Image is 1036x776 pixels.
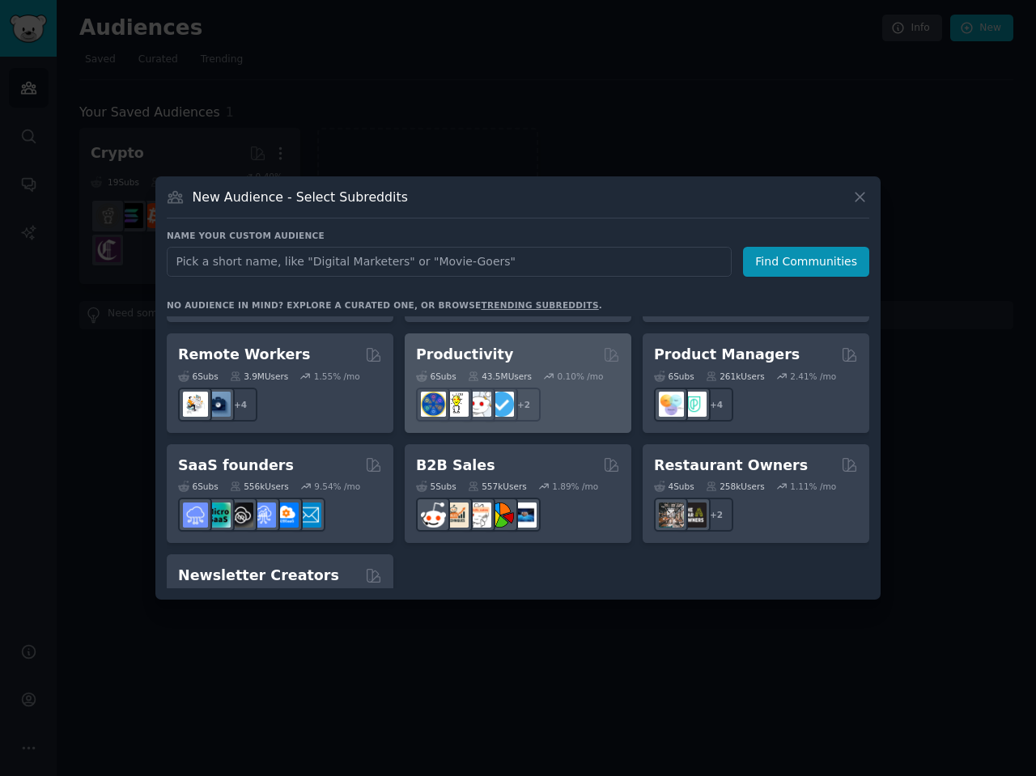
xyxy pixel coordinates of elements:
[489,502,514,528] img: B2BSales
[167,247,732,277] input: Pick a short name, like "Digital Marketers" or "Movie-Goers"
[489,392,514,417] img: getdisciplined
[167,299,602,311] div: No audience in mind? Explore a curated one, or browse .
[654,371,694,382] div: 6 Sub s
[654,481,694,492] div: 4 Sub s
[706,481,765,492] div: 258k Users
[274,502,299,528] img: B2BSaaS
[193,189,408,206] h3: New Audience - Select Subreddits
[507,388,541,422] div: + 2
[681,502,707,528] img: BarOwners
[444,502,469,528] img: salestechniques
[416,345,513,365] h2: Productivity
[444,392,469,417] img: lifehacks
[416,481,456,492] div: 5 Sub s
[223,388,257,422] div: + 4
[743,247,869,277] button: Find Communities
[230,371,289,382] div: 3.9M Users
[178,345,310,365] h2: Remote Workers
[699,498,733,532] div: + 2
[558,371,604,382] div: 0.10 % /mo
[681,392,707,417] img: ProductMgmt
[699,388,733,422] div: + 4
[167,230,869,241] h3: Name your custom audience
[790,371,836,382] div: 2.41 % /mo
[296,502,321,528] img: SaaS_Email_Marketing
[468,371,532,382] div: 43.5M Users
[421,392,446,417] img: LifeProTips
[659,502,684,528] img: restaurantowners
[481,300,598,310] a: trending subreddits
[183,392,208,417] img: RemoteJobs
[512,502,537,528] img: B_2_B_Selling_Tips
[659,392,684,417] img: ProductManagement
[178,566,339,586] h2: Newsletter Creators
[706,371,765,382] div: 261k Users
[206,392,231,417] img: work
[790,481,836,492] div: 1.11 % /mo
[466,392,491,417] img: productivity
[468,481,527,492] div: 557k Users
[228,502,253,528] img: NoCodeSaaS
[552,481,598,492] div: 1.89 % /mo
[654,345,800,365] h2: Product Managers
[251,502,276,528] img: SaaSSales
[178,456,294,476] h2: SaaS founders
[230,481,289,492] div: 556k Users
[421,502,446,528] img: sales
[416,371,456,382] div: 6 Sub s
[206,502,231,528] img: microsaas
[466,502,491,528] img: b2b_sales
[314,371,360,382] div: 1.55 % /mo
[183,502,208,528] img: SaaS
[178,481,219,492] div: 6 Sub s
[314,481,360,492] div: 9.54 % /mo
[416,456,495,476] h2: B2B Sales
[654,456,808,476] h2: Restaurant Owners
[178,371,219,382] div: 6 Sub s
